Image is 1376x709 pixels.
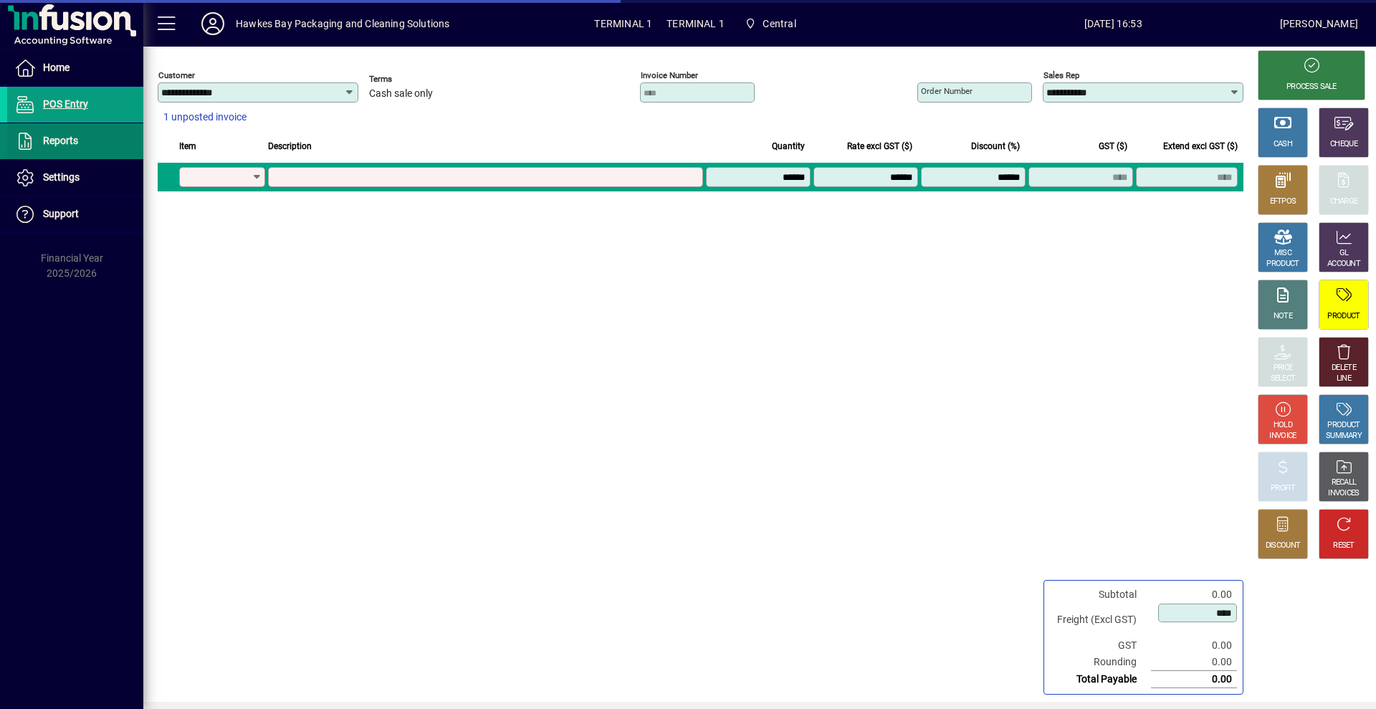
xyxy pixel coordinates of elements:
div: PRODUCT [1266,259,1299,270]
div: CHEQUE [1330,139,1357,150]
a: Reports [7,123,143,159]
mat-label: Customer [158,70,195,80]
td: Total Payable [1050,671,1151,688]
td: 0.00 [1151,671,1237,688]
span: Terms [369,75,455,84]
div: MISC [1274,248,1291,259]
div: ACCOUNT [1327,259,1360,270]
span: Central [763,12,795,35]
span: Cash sale only [369,88,433,100]
div: PRICE [1274,363,1293,373]
div: [PERSON_NAME] [1280,12,1358,35]
span: Home [43,62,70,73]
span: Extend excl GST ($) [1163,138,1238,154]
span: Central [739,11,802,37]
span: Settings [43,171,80,183]
span: [DATE] 16:53 [947,12,1280,35]
div: RESET [1333,541,1354,551]
td: Freight (Excl GST) [1050,603,1151,637]
td: 0.00 [1151,586,1237,603]
div: GL [1339,248,1349,259]
div: HOLD [1274,420,1292,431]
span: Quantity [772,138,805,154]
span: Support [43,208,79,219]
div: CHARGE [1330,196,1358,207]
div: DELETE [1332,363,1356,373]
div: DISCOUNT [1266,541,1300,551]
mat-label: Sales rep [1043,70,1079,80]
div: PROCESS SALE [1286,82,1337,92]
span: Rate excl GST ($) [847,138,912,154]
div: INVOICES [1328,488,1359,499]
a: Home [7,50,143,86]
mat-label: Invoice number [641,70,698,80]
button: Profile [190,11,236,37]
td: GST [1050,637,1151,654]
span: Reports [43,135,78,146]
div: EFTPOS [1270,196,1296,207]
div: CASH [1274,139,1292,150]
span: Discount (%) [971,138,1020,154]
div: Hawkes Bay Packaging and Cleaning Solutions [236,12,450,35]
div: RECALL [1332,477,1357,488]
span: TERMINAL 1 [594,12,652,35]
div: PROFIT [1271,483,1295,494]
div: SELECT [1271,373,1296,384]
button: 1 unposted invoice [158,105,252,130]
a: Support [7,196,143,232]
div: NOTE [1274,311,1292,322]
td: Subtotal [1050,586,1151,603]
td: 0.00 [1151,637,1237,654]
a: Settings [7,160,143,196]
td: 0.00 [1151,654,1237,671]
div: LINE [1337,373,1351,384]
span: GST ($) [1099,138,1127,154]
mat-label: Order number [921,86,973,96]
div: SUMMARY [1326,431,1362,442]
span: 1 unposted invoice [163,110,247,125]
span: Item [179,138,196,154]
span: TERMINAL 1 [666,12,725,35]
span: POS Entry [43,98,88,110]
div: PRODUCT [1327,311,1360,322]
div: INVOICE [1269,431,1296,442]
div: PRODUCT [1327,420,1360,431]
td: Rounding [1050,654,1151,671]
span: Description [268,138,312,154]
